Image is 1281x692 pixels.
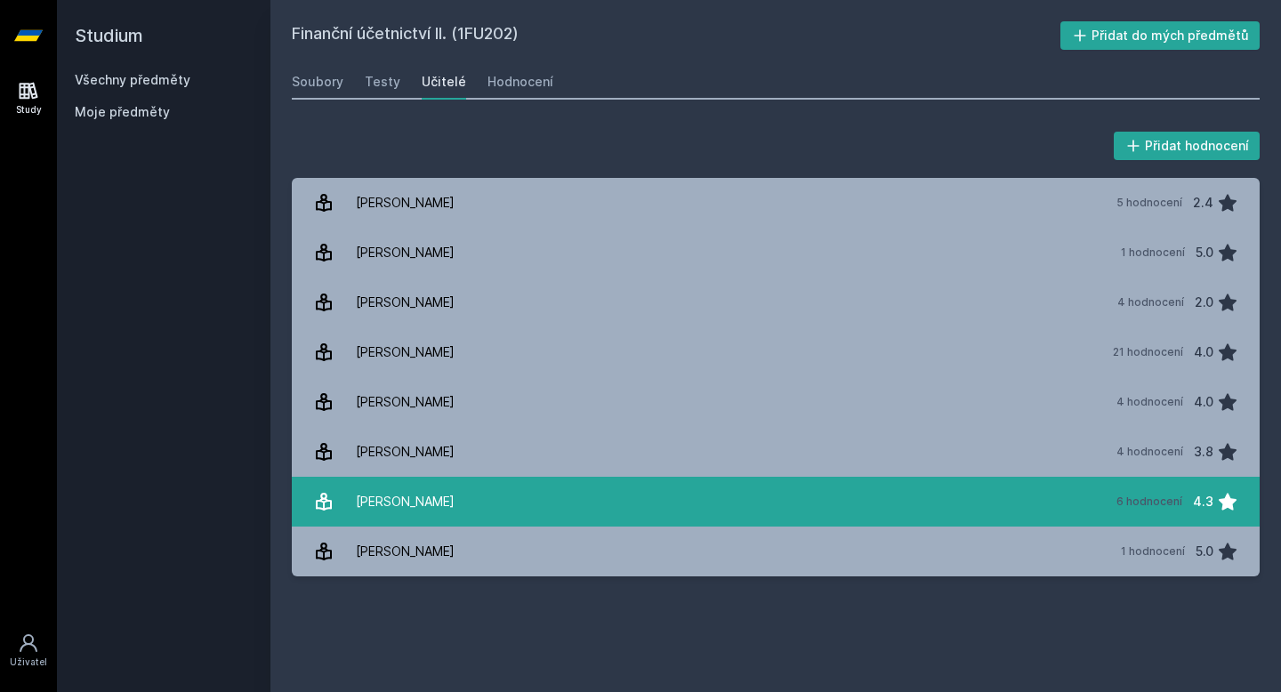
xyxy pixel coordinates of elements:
a: [PERSON_NAME] 5 hodnocení 2.4 [292,178,1260,228]
div: 1 hodnocení [1121,245,1185,260]
a: [PERSON_NAME] 4 hodnocení 2.0 [292,278,1260,327]
div: [PERSON_NAME] [356,434,455,470]
a: [PERSON_NAME] 21 hodnocení 4.0 [292,327,1260,377]
a: [PERSON_NAME] 1 hodnocení 5.0 [292,527,1260,576]
div: Učitelé [422,73,466,91]
button: Přidat hodnocení [1114,132,1261,160]
div: Study [16,103,42,117]
div: 4 hodnocení [1116,445,1183,459]
div: [PERSON_NAME] [356,484,455,519]
div: 1 hodnocení [1121,544,1185,559]
div: 5 hodnocení [1116,196,1182,210]
a: [PERSON_NAME] 4 hodnocení 4.0 [292,377,1260,427]
div: [PERSON_NAME] [356,285,455,320]
a: Učitelé [422,64,466,100]
div: [PERSON_NAME] [356,235,455,270]
div: Uživatel [10,656,47,669]
div: [PERSON_NAME] [356,384,455,420]
a: [PERSON_NAME] 6 hodnocení 4.3 [292,477,1260,527]
a: Study [4,71,53,125]
div: 4.0 [1194,334,1213,370]
div: 6 hodnocení [1116,495,1182,509]
div: 21 hodnocení [1113,345,1183,359]
div: 4.3 [1193,484,1213,519]
div: Hodnocení [487,73,553,91]
div: 5.0 [1196,235,1213,270]
div: 4 hodnocení [1117,295,1184,310]
div: Soubory [292,73,343,91]
div: [PERSON_NAME] [356,185,455,221]
div: 2.4 [1193,185,1213,221]
h2: Finanční účetnictví II. (1FU202) [292,21,1060,50]
div: 3.8 [1194,434,1213,470]
a: [PERSON_NAME] 1 hodnocení 5.0 [292,228,1260,278]
div: 5.0 [1196,534,1213,569]
a: Hodnocení [487,64,553,100]
div: Testy [365,73,400,91]
button: Přidat do mých předmětů [1060,21,1261,50]
div: 4.0 [1194,384,1213,420]
div: [PERSON_NAME] [356,334,455,370]
a: Soubory [292,64,343,100]
a: Všechny předměty [75,72,190,87]
a: Uživatel [4,624,53,678]
span: Moje předměty [75,103,170,121]
div: [PERSON_NAME] [356,534,455,569]
div: 2.0 [1195,285,1213,320]
a: Testy [365,64,400,100]
div: 4 hodnocení [1116,395,1183,409]
a: [PERSON_NAME] 4 hodnocení 3.8 [292,427,1260,477]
